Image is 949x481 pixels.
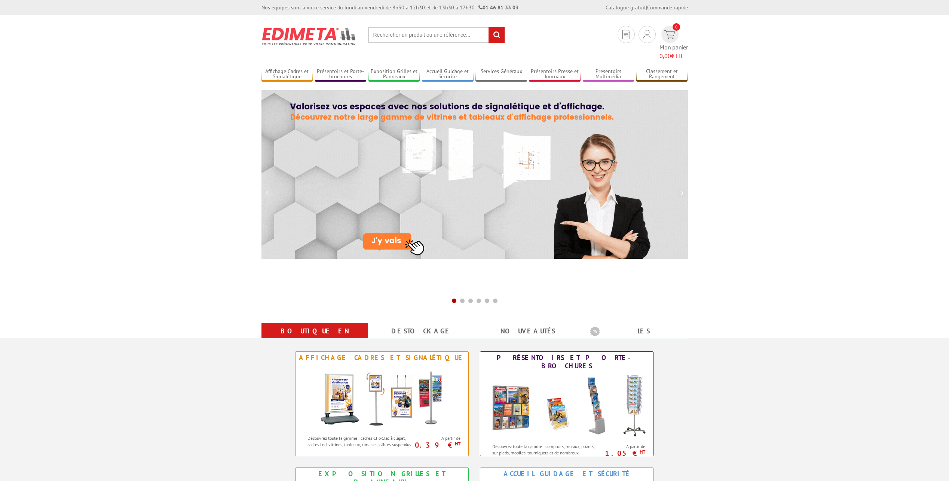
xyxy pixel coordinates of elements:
[597,451,646,456] p: 1.05 €
[659,52,688,60] span: € HT
[377,324,466,338] a: Destockage
[636,68,688,81] a: Classement et Rangement
[482,354,651,370] div: Présentoirs et Porte-brochures
[297,354,466,362] div: Affichage Cadres et Signalétique
[601,444,646,450] span: A partir de
[647,4,688,11] a: Commande rapide
[307,435,414,448] p: Découvrez toute la gamme : cadres Clic-Clac à clapet, cadres Led, vitrines, tableaux, cimaises, c...
[313,364,451,431] img: Affichage Cadres et Signalétique
[416,435,461,441] span: A partir de
[583,68,634,81] a: Présentoirs Multimédia
[606,4,688,11] div: |
[270,324,359,351] a: Boutique en ligne
[664,30,675,39] img: devis rapide
[261,68,313,81] a: Affichage Cadres et Signalétique
[484,372,649,439] img: Présentoirs et Porte-brochures
[590,324,679,351] a: Les promotions
[480,351,653,456] a: Présentoirs et Porte-brochures Présentoirs et Porte-brochures Découvrez toute la gamme : comptoir...
[482,470,651,478] div: Accueil Guidage et Sécurité
[478,4,518,11] strong: 01 46 81 33 03
[659,52,671,60] span: 0,00
[489,27,505,43] input: rechercher
[622,30,630,39] img: devis rapide
[368,68,420,81] a: Exposition Grilles et Panneaux
[315,68,367,81] a: Présentoirs et Porte-brochures
[475,68,527,81] a: Services Généraux
[590,324,684,339] b: Les promotions
[659,43,688,60] span: Mon panier
[643,30,651,39] img: devis rapide
[368,27,505,43] input: Rechercher un produit ou une référence...
[492,443,599,462] p: Découvrez toute la gamme : comptoirs, muraux, pliants, sur pieds, mobiles, tourniquets et de nomb...
[422,68,474,81] a: Accueil Guidage et Sécurité
[261,4,518,11] div: Nos équipes sont à votre service du lundi au vendredi de 8h30 à 12h30 et de 13h30 à 17h30
[295,351,469,456] a: Affichage Cadres et Signalétique Affichage Cadres et Signalétique Découvrez toute la gamme : cadr...
[529,68,581,81] a: Présentoirs Presse et Journaux
[484,324,572,338] a: nouveautés
[455,441,460,447] sup: HT
[606,4,646,11] a: Catalogue gratuit
[659,26,688,60] a: devis rapide 0 Mon panier 0,00€ HT
[413,443,461,447] p: 0.39 €
[673,23,680,31] span: 0
[640,449,645,455] sup: HT
[261,22,357,50] img: Présentoir, panneau, stand - Edimeta - PLV, affichage, mobilier bureau, entreprise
